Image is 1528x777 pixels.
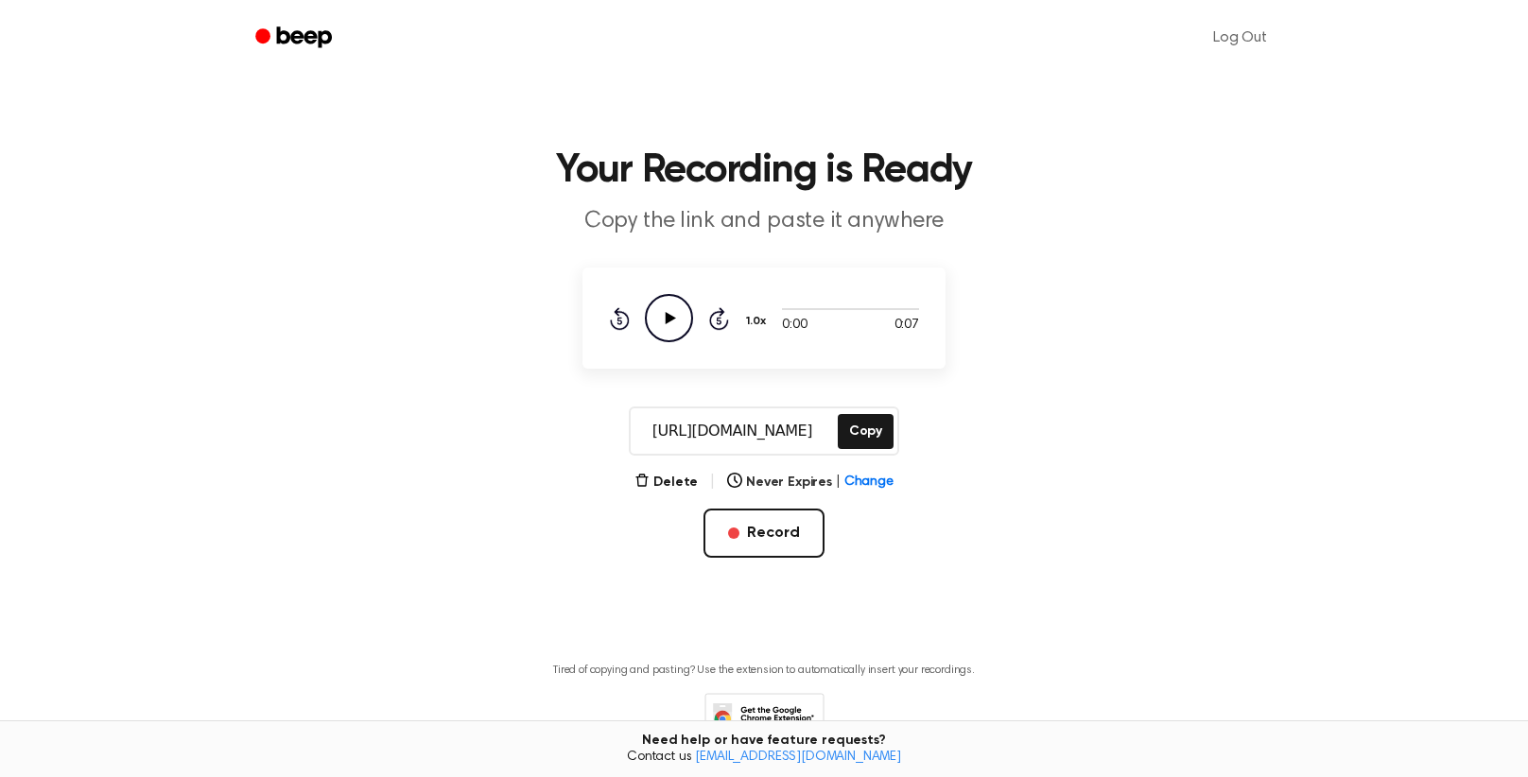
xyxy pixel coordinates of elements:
[553,664,975,678] p: Tired of copying and pasting? Use the extension to automatically insert your recordings.
[703,509,824,558] button: Record
[727,473,894,492] button: Never Expires|Change
[709,471,716,493] span: |
[634,473,698,492] button: Delete
[894,316,919,336] span: 0:07
[695,751,901,764] a: [EMAIL_ADDRESS][DOMAIN_NAME]
[838,414,894,449] button: Copy
[242,20,349,57] a: Beep
[401,206,1127,237] p: Copy the link and paste it anywhere
[11,750,1517,767] span: Contact us
[782,316,807,336] span: 0:00
[280,151,1248,191] h1: Your Recording is Ready
[836,473,841,492] span: |
[744,305,773,337] button: 1.0x
[844,473,894,492] span: Change
[1194,15,1286,60] a: Log Out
